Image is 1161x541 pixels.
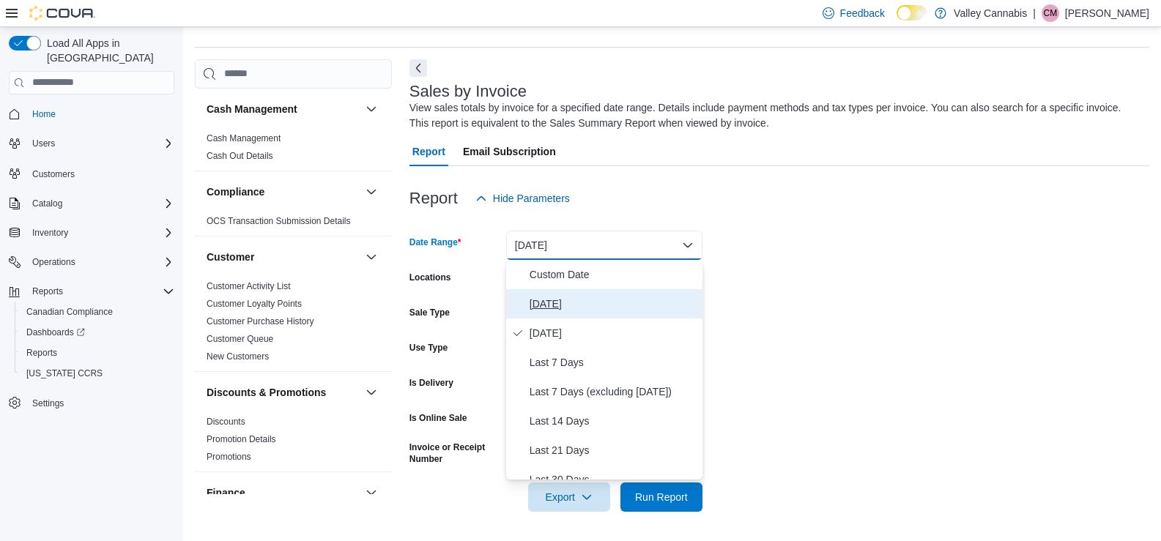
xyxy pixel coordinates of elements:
[363,183,380,201] button: Compliance
[409,342,448,354] label: Use Type
[26,105,174,123] span: Home
[195,277,392,371] div: Customer
[3,281,180,302] button: Reports
[32,108,56,120] span: Home
[32,198,62,209] span: Catalog
[207,485,245,500] h3: Finance
[537,482,601,512] span: Export
[26,135,61,152] button: Users
[207,150,273,162] span: Cash Out Details
[409,272,451,283] label: Locations
[207,215,351,227] span: OCS Transaction Submission Details
[32,398,64,409] span: Settings
[840,6,885,20] span: Feedback
[412,137,445,166] span: Report
[207,299,302,309] a: Customer Loyalty Points
[3,252,180,272] button: Operations
[32,256,75,268] span: Operations
[21,303,119,321] a: Canadian Compliance
[409,100,1142,131] div: View sales totals by invoice for a specified date range. Details include payment methods and tax ...
[26,165,81,183] a: Customers
[1065,4,1149,22] p: [PERSON_NAME]
[9,97,174,452] nav: Complex example
[3,163,180,184] button: Customers
[26,347,57,359] span: Reports
[3,223,180,243] button: Inventory
[1044,4,1058,22] span: CM
[207,151,273,161] a: Cash Out Details
[26,394,174,412] span: Settings
[506,260,702,480] div: Select listbox
[207,452,251,462] a: Promotions
[635,490,688,504] span: Run Report
[207,451,251,463] span: Promotions
[26,164,174,182] span: Customers
[363,248,380,266] button: Customer
[493,191,570,206] span: Hide Parameters
[207,281,291,291] a: Customer Activity List
[32,227,68,239] span: Inventory
[207,216,351,226] a: OCS Transaction Submission Details
[207,433,276,445] span: Promotion Details
[195,212,392,236] div: Compliance
[207,316,314,327] a: Customer Purchase History
[32,168,75,180] span: Customers
[207,351,269,362] a: New Customers
[409,377,453,389] label: Is Delivery
[620,482,702,512] button: Run Report
[409,441,500,465] label: Invoice or Receipt Number
[15,322,180,343] a: Dashboards
[21,344,174,362] span: Reports
[409,412,467,424] label: Is Online Sale
[530,383,697,400] span: Last 7 Days (excluding [DATE])
[15,343,180,363] button: Reports
[15,302,180,322] button: Canadian Compliance
[506,231,702,260] button: [DATE]
[29,6,95,20] img: Cova
[363,484,380,501] button: Finance
[26,283,174,300] span: Reports
[530,266,697,283] span: Custom Date
[207,298,302,310] span: Customer Loyalty Points
[363,100,380,118] button: Cash Management
[3,103,180,124] button: Home
[26,395,70,412] a: Settings
[195,130,392,171] div: Cash Management
[528,482,610,512] button: Export
[26,195,68,212] button: Catalog
[207,102,360,116] button: Cash Management
[26,135,174,152] span: Users
[32,286,63,297] span: Reports
[463,137,556,166] span: Email Subscription
[207,351,269,362] span: New Customers
[207,333,273,345] span: Customer Queue
[1042,4,1059,22] div: Chuck Malette
[207,184,360,199] button: Compliance
[15,363,180,384] button: [US_STATE] CCRS
[26,327,85,338] span: Dashboards
[207,133,281,143] a: Cash Management
[26,253,81,271] button: Operations
[21,324,91,341] a: Dashboards
[207,250,254,264] h3: Customer
[207,385,360,400] button: Discounts & Promotions
[32,138,55,149] span: Users
[26,253,174,271] span: Operations
[26,283,69,300] button: Reports
[409,236,461,248] label: Date Range
[26,105,62,123] a: Home
[3,392,180,414] button: Settings
[530,324,697,342] span: [DATE]
[207,416,245,428] span: Discounts
[207,334,273,344] a: Customer Queue
[363,384,380,401] button: Discounts & Promotions
[26,306,113,318] span: Canadian Compliance
[409,190,458,207] h3: Report
[409,307,450,318] label: Sale Type
[530,441,697,459] span: Last 21 Days
[207,417,245,427] a: Discounts
[41,36,174,65] span: Load All Apps in [GEOGRAPHIC_DATA]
